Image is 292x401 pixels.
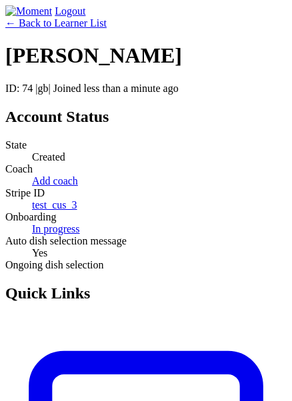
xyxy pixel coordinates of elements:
[32,247,47,258] span: Yes
[5,108,287,126] h2: Account Status
[5,17,107,29] a: ← Back to Learner List
[5,211,287,223] dt: Onboarding
[32,199,77,210] a: test_cus_3
[5,187,287,199] dt: Stripe ID
[5,284,287,302] h2: Quick Links
[38,83,49,94] span: gb
[5,259,287,271] dt: Ongoing dish selection
[5,5,52,17] img: Moment
[55,5,85,17] a: Logout
[32,175,78,187] a: Add coach
[32,223,80,234] a: In progress
[5,43,287,68] h1: [PERSON_NAME]
[5,163,287,175] dt: Coach
[5,83,287,95] p: ID: 74 | | Joined less than a minute ago
[32,151,65,163] span: Created
[5,139,287,151] dt: State
[5,235,287,247] dt: Auto dish selection message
